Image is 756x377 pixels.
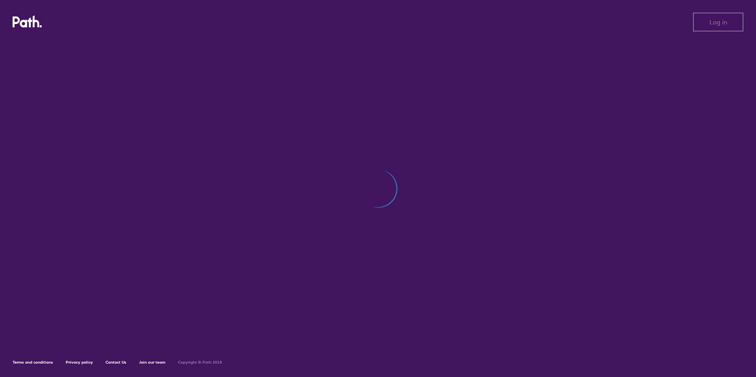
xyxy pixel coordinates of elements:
[710,18,727,26] span: Log in
[13,360,53,365] a: Terms and conditions
[106,360,126,365] a: Contact Us
[178,360,222,365] h6: Copyright © Path 2018
[139,360,165,365] a: Join our team
[66,360,93,365] a: Privacy policy
[693,13,743,31] button: Log in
